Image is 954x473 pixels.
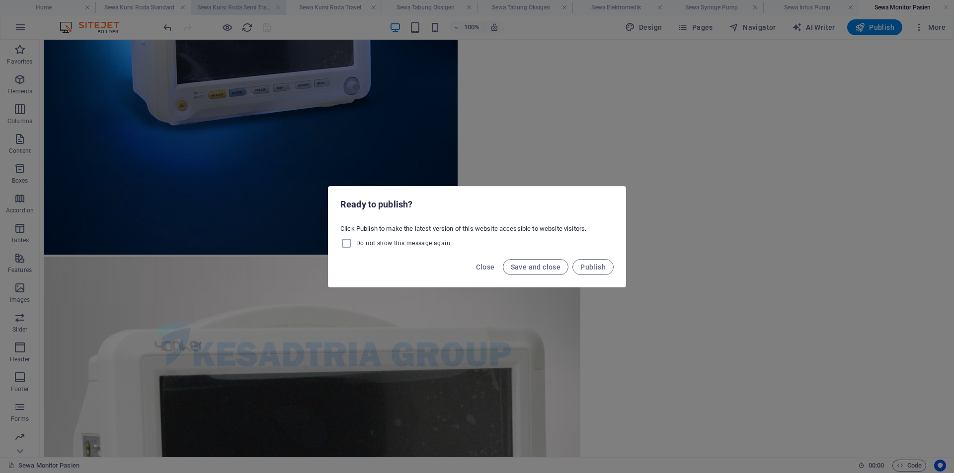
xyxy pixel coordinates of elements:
[340,199,614,210] h2: Ready to publish?
[511,263,561,271] span: Save and close
[572,259,614,275] button: Publish
[476,263,495,271] span: Close
[356,239,450,247] span: Do not show this message again
[580,263,606,271] span: Publish
[472,259,499,275] button: Close
[328,220,626,253] div: Click Publish to make the latest version of this website accessible to website visitors.
[503,259,569,275] button: Save and close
